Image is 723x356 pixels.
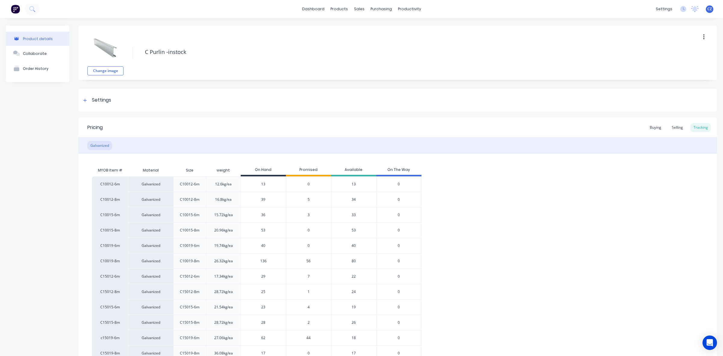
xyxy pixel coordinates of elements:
div: sales [351,5,368,14]
span: 0 [398,181,400,187]
div: C10012-8m [180,197,199,202]
div: C10015-6m [92,207,128,222]
div: fileChange image [87,30,124,75]
div: 80 [331,253,376,269]
div: C15019-8m [180,351,199,356]
div: 24 [331,284,376,299]
div: 20.96kg/ea [214,228,233,233]
div: 26 [331,315,376,330]
div: C10019-6m [92,238,128,253]
button: Order History [6,61,69,76]
div: Tracking [690,123,711,132]
span: 1 [308,289,310,295]
div: Available [331,164,376,176]
span: 0 [308,243,310,248]
div: 18 [331,330,376,345]
div: Order History [23,66,49,71]
div: C10019-8m [180,258,199,264]
div: Galvanized [128,222,173,238]
img: Factory [11,5,20,14]
div: Galvanized [128,253,173,269]
span: 0 [398,335,400,341]
div: C10012-8m [92,192,128,207]
div: 40 [331,238,376,253]
span: CZ [707,6,712,12]
div: 25 [241,284,286,299]
div: C10019-6m [180,243,199,248]
div: C15015-6m [180,304,199,310]
img: file [90,33,120,63]
div: Galvanized [128,176,173,192]
div: 19 [331,299,376,315]
div: Galvanized [128,299,173,315]
span: 0 [308,351,310,356]
div: C15015-8m [92,315,128,330]
div: 136 [241,254,286,269]
div: C15012-8m [180,289,199,295]
div: settings [653,5,675,14]
div: 40 [241,238,286,253]
div: Open Intercom Messenger [703,336,717,350]
span: 56 [306,258,311,264]
div: 27.06kg/ea [214,335,233,341]
span: 0 [398,243,400,248]
button: Product details [6,32,69,46]
div: Galvanized [128,284,173,299]
div: MYOB Item # [92,164,128,176]
div: Galvanized [87,141,112,150]
div: 33 [331,207,376,222]
div: On The Way [376,164,421,176]
div: Selling [669,123,686,132]
div: 53 [241,223,286,238]
div: C10012-6m [92,176,128,192]
div: 13 [331,176,376,192]
div: C15012-6m [180,274,199,279]
span: 0 [398,258,400,264]
div: Galvanized [128,315,173,330]
div: 17.34kg/ea [214,274,233,279]
div: 26.32kg/ea [214,258,233,264]
div: Galvanized [128,192,173,207]
div: 36 [241,207,286,222]
div: weight [212,163,235,178]
div: 16.8kg/ea [215,197,232,202]
div: 19.74kg/ea [214,243,233,248]
span: 4 [308,304,310,310]
button: Change image [87,66,124,75]
span: 7 [308,274,310,279]
div: Product details [23,36,53,41]
div: C15015-8m [180,320,199,325]
span: 0 [398,289,400,295]
div: On Hand [241,164,286,176]
span: 0 [308,181,310,187]
div: C15012-8m [92,284,128,299]
div: 29 [241,269,286,284]
div: C15015-6m [92,299,128,315]
a: dashboard [299,5,327,14]
div: 21.54kg/ea [214,304,233,310]
div: c15019-6m [92,330,128,345]
div: Pricing [87,124,103,131]
div: C15012-6m [92,269,128,284]
div: 53 [331,222,376,238]
div: 28 [241,315,286,330]
span: 0 [398,197,400,202]
span: 2 [308,320,310,325]
div: 15.72kg/ea [214,212,233,218]
div: Buying [647,123,664,132]
div: Galvanized [128,269,173,284]
div: 28.72kg/ea [214,320,233,325]
div: Material [128,164,173,176]
span: 44 [306,335,311,341]
div: Size [181,163,198,178]
div: Galvanized [128,330,173,345]
button: Collaborate [6,46,69,61]
div: C10019-8m [92,253,128,269]
div: C10015-8m [92,222,128,238]
span: 0 [308,228,310,233]
div: purchasing [368,5,395,14]
div: 39 [241,192,286,207]
span: 5 [308,197,310,202]
div: 23 [241,300,286,315]
span: 0 [398,320,400,325]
